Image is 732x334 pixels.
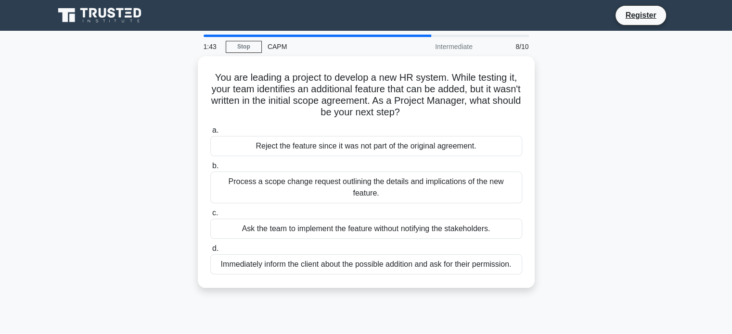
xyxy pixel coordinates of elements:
[210,219,522,239] div: Ask the team to implement the feature without notifying the stakeholders.
[210,136,522,156] div: Reject the feature since it was not part of the original agreement.
[210,254,522,274] div: Immediately inform the client about the possible addition and ask for their permission.
[212,161,218,170] span: b.
[619,9,662,21] a: Register
[212,209,218,217] span: c.
[209,72,523,119] h5: You are leading a project to develop a new HR system. While testing it, your team identifies an a...
[478,37,535,56] div: 8/10
[212,244,218,252] span: d.
[226,41,262,53] a: Stop
[210,172,522,203] div: Process a scope change request outlining the details and implications of the new feature.
[394,37,478,56] div: Intermediate
[262,37,394,56] div: CAPM
[198,37,226,56] div: 1:43
[212,126,218,134] span: a.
